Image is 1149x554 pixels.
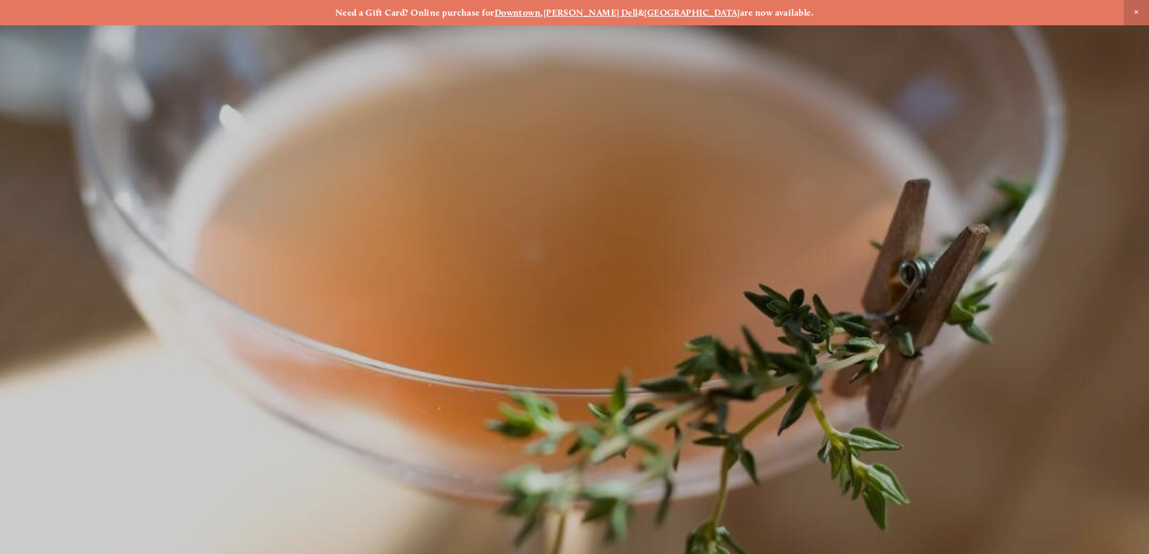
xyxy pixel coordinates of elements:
strong: are now available. [740,7,814,18]
a: [PERSON_NAME] Dell [543,7,638,18]
strong: & [638,7,644,18]
a: [GEOGRAPHIC_DATA] [644,7,740,18]
a: Downtown [495,7,541,18]
strong: Need a Gift Card? Online purchase for [335,7,495,18]
strong: , [540,7,543,18]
